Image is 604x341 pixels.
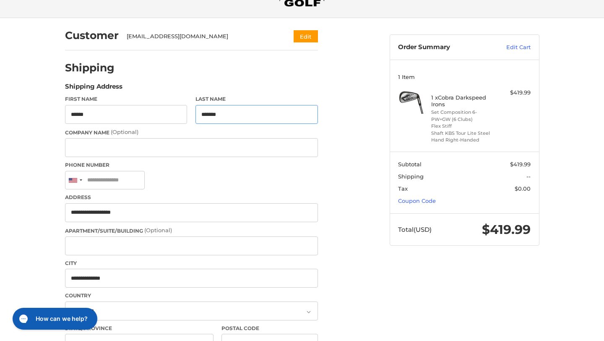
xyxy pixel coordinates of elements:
[127,32,277,41] div: [EMAIL_ADDRESS][DOMAIN_NAME]
[482,222,531,237] span: $419.99
[65,260,318,267] label: City
[431,130,495,137] li: Shaft KBS Tour Lite Steel
[398,185,408,192] span: Tax
[515,185,531,192] span: $0.00
[65,325,213,332] label: State/Province
[65,61,115,74] h2: Shipping
[111,129,138,135] small: (Optional)
[398,197,436,204] a: Coupon Code
[65,171,85,189] div: United States: +1
[294,30,318,42] button: Edit
[526,173,531,180] span: --
[488,43,531,52] a: Edit Cart
[65,128,318,136] label: Company Name
[65,161,318,169] label: Phone Number
[398,73,531,80] h3: 1 Item
[221,325,318,332] label: Postal Code
[65,226,318,235] label: Apartment/Suite/Building
[195,95,318,103] label: Last Name
[8,305,100,333] iframe: Gorgias live chat messenger
[65,29,119,42] h2: Customer
[510,161,531,168] span: $419.99
[431,94,495,108] h4: 1 x Cobra Darkspeed Irons
[65,292,318,299] label: Country
[431,123,495,130] li: Flex Stiff
[398,226,432,233] span: Total (USD)
[65,82,122,95] legend: Shipping Address
[65,95,187,103] label: First Name
[431,136,495,144] li: Hand Right-Handed
[431,109,495,123] li: Set Composition 6-PW+GW (6 Clubs)
[398,43,488,52] h3: Order Summary
[398,161,422,168] span: Subtotal
[497,89,531,97] div: $419.99
[398,173,424,180] span: Shipping
[144,227,172,233] small: (Optional)
[65,194,318,201] label: Address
